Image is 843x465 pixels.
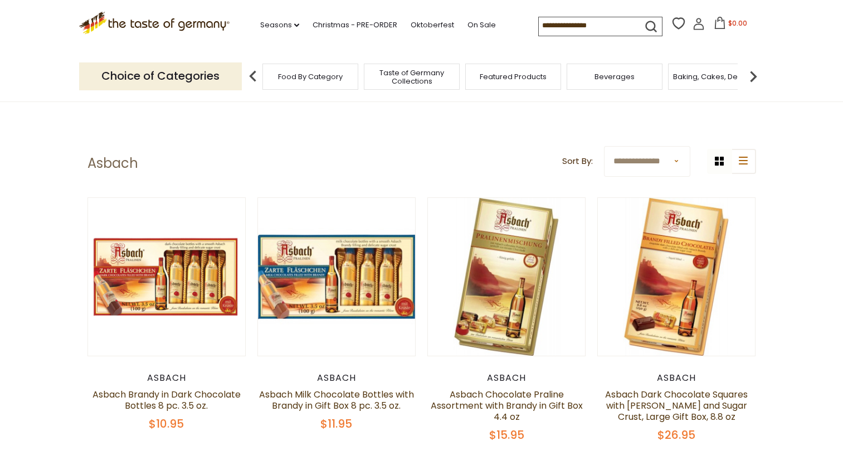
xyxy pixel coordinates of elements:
span: $0.00 [728,18,747,28]
p: Choice of Categories [79,62,242,90]
img: previous arrow [242,65,264,88]
button: $0.00 [707,17,754,33]
a: Seasons [260,19,299,31]
span: $15.95 [489,427,524,443]
div: Asbach [257,372,416,384]
a: Taste of Germany Collections [367,69,456,85]
a: Asbach Milk Chocolate Bottles with Brandy in Gift Box 8 pc. 3.5 oz. [259,388,414,412]
span: $11.95 [320,416,352,432]
a: Food By Category [278,72,343,81]
img: Asbach [598,198,756,356]
a: Beverages [595,72,635,81]
div: Asbach [87,372,246,384]
span: $10.95 [149,416,184,432]
label: Sort By: [562,154,593,168]
img: next arrow [742,65,764,88]
a: Featured Products [480,72,547,81]
a: Baking, Cakes, Desserts [673,72,759,81]
img: Asbach [428,198,586,356]
a: Asbach Brandy in Dark Chocolate Bottles 8 pc. 3.5 oz. [92,388,241,412]
div: Asbach [427,372,586,384]
a: On Sale [467,19,496,31]
a: Asbach Chocolate Praline Assortment with Brandy in Gift Box 4.4 oz [431,388,583,423]
img: Asbach [88,198,246,356]
h1: Asbach [87,155,138,172]
div: Asbach [597,372,756,384]
img: Asbach [258,198,416,356]
span: $26.95 [657,427,695,443]
a: Christmas - PRE-ORDER [313,19,397,31]
a: Oktoberfest [411,19,454,31]
a: Asbach Dark Chocolate Squares with [PERSON_NAME] and Sugar Crust, Large Gift Box, 8.8 oz [605,388,748,423]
